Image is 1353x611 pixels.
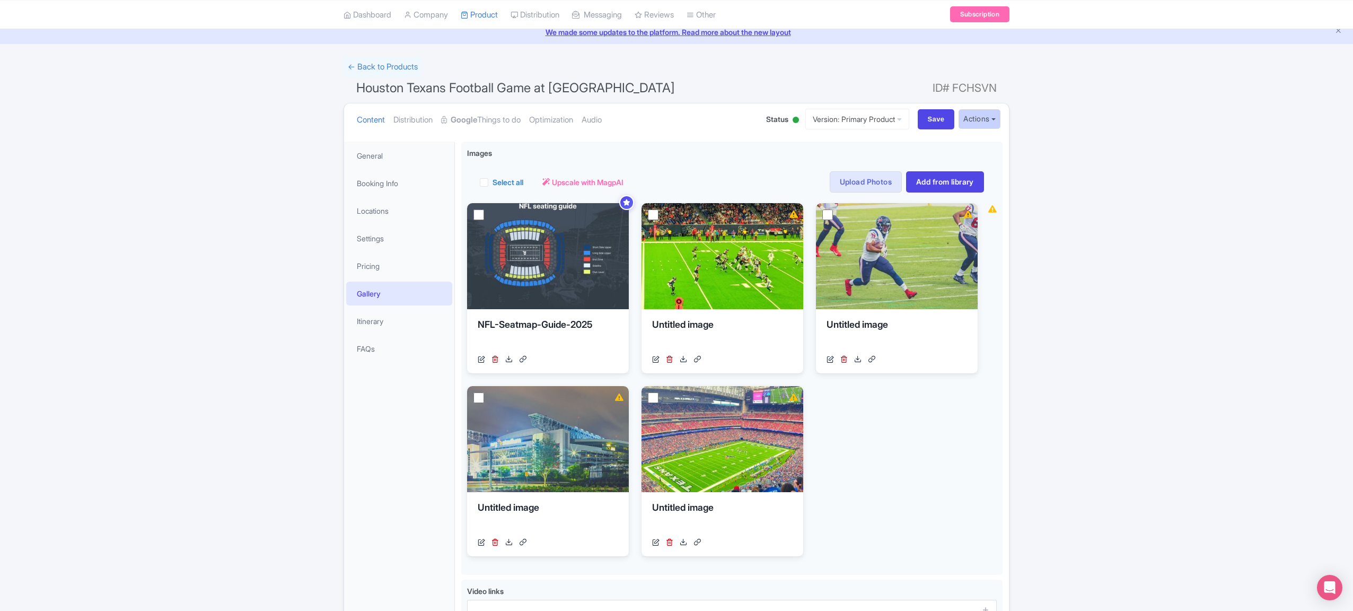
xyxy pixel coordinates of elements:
[478,318,618,350] div: NFL-Seatmap-Guide-2025
[582,103,602,137] a: Audio
[906,171,984,193] a: Add from library
[529,103,573,137] a: Optimization
[467,587,504,596] span: Video links
[542,177,623,188] a: Upscale with MagpAI
[346,254,452,278] a: Pricing
[467,147,492,159] span: Images
[830,171,902,193] a: Upload Photos
[451,114,477,126] strong: Google
[478,501,618,533] div: Untitled image
[552,177,623,188] span: Upscale with MagpAI
[959,109,1000,129] button: Actions
[1334,25,1342,38] button: Close announcement
[441,103,521,137] a: GoogleThings to do
[766,114,788,125] span: Status
[805,109,909,129] a: Version: Primary Product
[346,337,452,361] a: FAQs
[6,27,1347,38] a: We made some updates to the platform. Read more about the new layout
[346,199,452,223] a: Locations
[346,144,452,168] a: General
[933,77,997,99] span: ID# FCHSVN
[493,177,523,188] label: Select all
[1317,575,1342,600] div: Open Intercom Messenger
[950,6,1009,22] a: Subscription
[356,80,675,95] span: Houston Texans Football Game at [GEOGRAPHIC_DATA]
[357,103,385,137] a: Content
[393,103,433,137] a: Distribution
[344,57,422,77] a: ← Back to Products
[346,226,452,250] a: Settings
[652,501,793,533] div: Untitled image
[918,109,955,129] input: Save
[790,112,801,129] div: Active
[346,282,452,305] a: Gallery
[652,318,793,350] div: Untitled image
[827,318,967,350] div: Untitled image
[346,171,452,195] a: Booking Info
[346,309,452,333] a: Itinerary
